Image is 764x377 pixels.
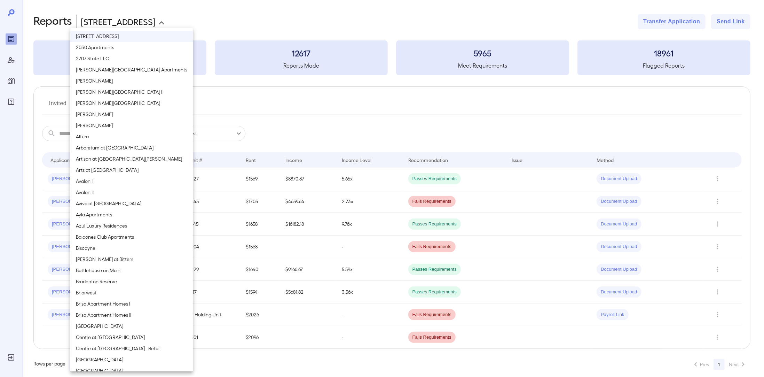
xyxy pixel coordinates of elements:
[70,164,193,176] li: Arts at [GEOGRAPHIC_DATA]
[70,332,193,343] li: Centre at [GEOGRAPHIC_DATA]
[70,220,193,231] li: Azul Luxury Residences
[70,265,193,276] li: Bottlehouse on Main
[70,343,193,354] li: Centre at [GEOGRAPHIC_DATA] - Retail
[70,142,193,153] li: Arboretum at [GEOGRAPHIC_DATA]
[70,354,193,365] li: [GEOGRAPHIC_DATA]
[70,243,193,254] li: Biscayne
[70,109,193,120] li: [PERSON_NAME]
[70,287,193,298] li: Briarwest
[70,98,193,109] li: [PERSON_NAME][GEOGRAPHIC_DATA]
[70,198,193,209] li: Aviva at [GEOGRAPHIC_DATA]
[70,231,193,243] li: Balcones Club Apartments
[70,176,193,187] li: Avalon I
[70,53,193,64] li: 2707 State LLC
[70,153,193,164] li: Artisan at [GEOGRAPHIC_DATA][PERSON_NAME]
[70,209,193,220] li: Ayla Apartments
[70,64,193,75] li: [PERSON_NAME][GEOGRAPHIC_DATA] Apartments
[70,75,193,86] li: [PERSON_NAME]
[70,298,193,309] li: Brisa Apartment Homes I
[70,31,193,42] li: [STREET_ADDRESS]
[70,276,193,287] li: Bradenton Reserve
[70,131,193,142] li: Altura
[70,365,193,376] li: [GEOGRAPHIC_DATA]
[70,86,193,98] li: [PERSON_NAME][GEOGRAPHIC_DATA] I
[70,254,193,265] li: [PERSON_NAME] at Bitters
[70,42,193,53] li: 2030 Apartments
[70,120,193,131] li: [PERSON_NAME]
[70,309,193,321] li: Brisa Apartment Homes II
[70,321,193,332] li: [GEOGRAPHIC_DATA]
[70,187,193,198] li: Avalon II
